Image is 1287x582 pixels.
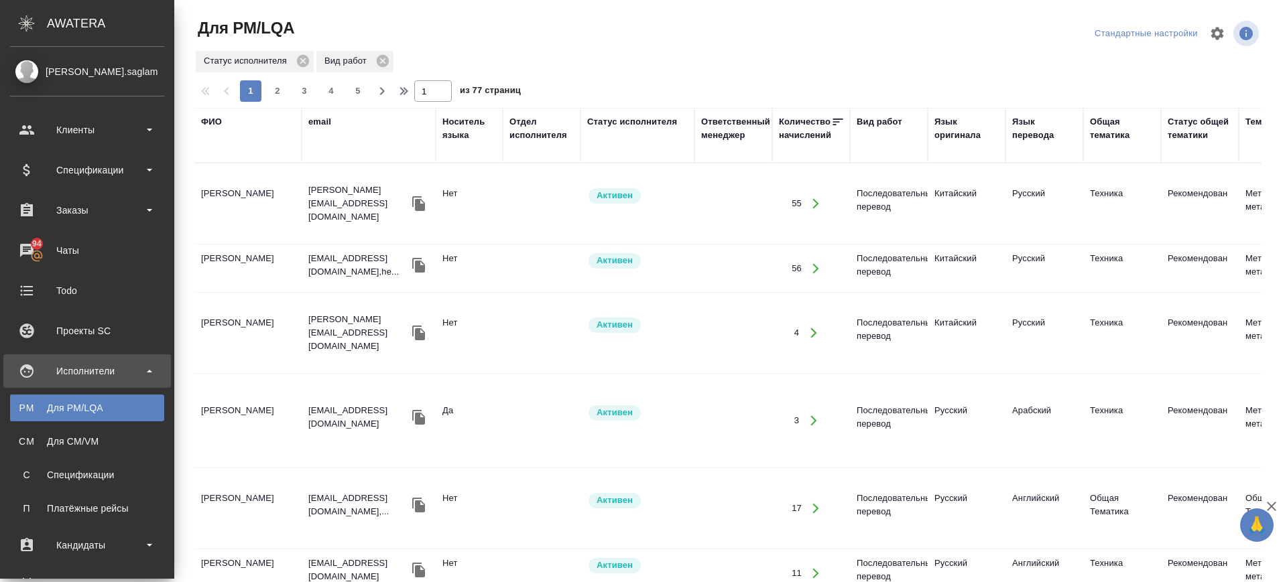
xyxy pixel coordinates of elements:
[308,313,409,353] p: [PERSON_NAME][EMAIL_ADDRESS][DOMAIN_NAME]
[1005,397,1083,444] td: Арабский
[934,115,999,142] div: Язык оригинала
[324,54,371,68] p: Вид работ
[509,115,574,142] div: Отдел исполнителя
[850,309,928,356] td: Последовательный перевод
[308,252,409,279] p: [EMAIL_ADDRESS][DOMAIN_NAME],he...
[196,51,314,72] div: Статус исполнителя
[194,17,294,39] span: Для PM/LQA
[10,321,164,341] div: Проекты SC
[794,414,799,427] div: 3
[928,309,1005,356] td: Китайский
[3,234,171,267] a: 94Чаты
[1245,115,1286,129] div: Тематика
[204,54,292,68] p: Статус исполнителя
[294,80,315,102] button: 3
[409,560,429,580] button: Скопировать
[587,252,688,270] div: Рядовой исполнитель: назначай с учетом рейтинга
[267,80,288,102] button: 2
[597,406,633,419] p: Активен
[10,120,164,140] div: Клиенты
[792,567,802,580] div: 11
[3,314,171,348] a: Проекты SC
[308,404,409,431] p: [EMAIL_ADDRESS][DOMAIN_NAME]
[347,80,369,102] button: 5
[597,189,633,202] p: Активен
[1090,115,1154,142] div: Общая тематика
[436,485,503,532] td: Нет
[17,468,158,482] div: Спецификации
[442,115,496,142] div: Носитель языка
[587,115,677,129] div: Статус исполнителя
[10,361,164,381] div: Исполнители
[267,84,288,98] span: 2
[17,502,158,515] div: Платёжные рейсы
[10,240,164,261] div: Чаты
[928,397,1005,444] td: Русский
[792,262,802,275] div: 56
[47,10,174,37] div: AWATERA
[409,323,429,343] button: Скопировать
[17,401,158,415] div: Для PM/LQA
[1005,180,1083,227] td: Русский
[928,245,1005,292] td: Китайский
[1005,309,1083,356] td: Русский
[409,495,429,515] button: Скопировать
[597,494,633,507] p: Активен
[597,559,633,572] p: Активен
[436,397,503,444] td: Да
[10,535,164,555] div: Кандидаты
[587,557,688,575] div: Рядовой исполнитель: назначай с учетом рейтинга
[10,394,164,421] a: PMДля PM/LQA
[1168,115,1232,142] div: Статус общей тематики
[10,200,164,220] div: Заказы
[10,160,164,180] div: Спецификации
[409,194,429,214] button: Скопировать
[1083,309,1161,356] td: Техника
[24,237,50,250] span: 94
[194,180,302,227] td: [PERSON_NAME]
[1012,115,1077,142] div: Язык перевода
[1233,21,1262,46] span: Посмотреть информацию
[800,319,827,347] button: Открыть работы
[1161,245,1239,292] td: Рекомендован
[794,326,799,340] div: 4
[802,190,830,218] button: Открыть работы
[800,407,827,435] button: Открыть работы
[409,407,429,427] button: Скопировать
[1083,245,1161,292] td: Техника
[194,245,302,292] td: [PERSON_NAME]
[928,485,1005,532] td: Русский
[1240,508,1274,542] button: 🙏
[10,495,164,522] a: ППлатёжные рейсы
[294,84,315,98] span: 3
[347,84,369,98] span: 5
[3,274,171,307] a: Todo
[1091,23,1201,44] div: split button
[10,281,164,301] div: Todo
[850,180,928,227] td: Последовательный перевод
[587,492,688,510] div: Рядовой исполнитель: назначай с учетом рейтинга
[409,255,429,275] button: Скопировать
[308,492,409,518] p: [EMAIL_ADDRESS][DOMAIN_NAME],...
[194,309,302,356] td: [PERSON_NAME]
[802,254,830,282] button: Открыть работы
[587,187,688,205] div: Рядовой исполнитель: назначай с учетом рейтинга
[320,84,342,98] span: 4
[10,461,164,488] a: ССпецификации
[194,397,302,444] td: [PERSON_NAME]
[1161,309,1239,356] td: Рекомендован
[597,318,633,332] p: Активен
[701,115,770,142] div: Ответственный менеджер
[1161,180,1239,227] td: Рекомендован
[850,245,928,292] td: Последовательный перевод
[1161,397,1239,444] td: Рекомендован
[436,245,503,292] td: Нет
[597,254,633,267] p: Активен
[802,495,830,522] button: Открыть работы
[10,64,164,79] div: [PERSON_NAME].saglam
[928,180,1005,227] td: Китайский
[857,115,902,129] div: Вид работ
[850,485,928,532] td: Последовательный перевод
[436,180,503,227] td: Нет
[308,184,409,224] p: [PERSON_NAME][EMAIL_ADDRESS][DOMAIN_NAME]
